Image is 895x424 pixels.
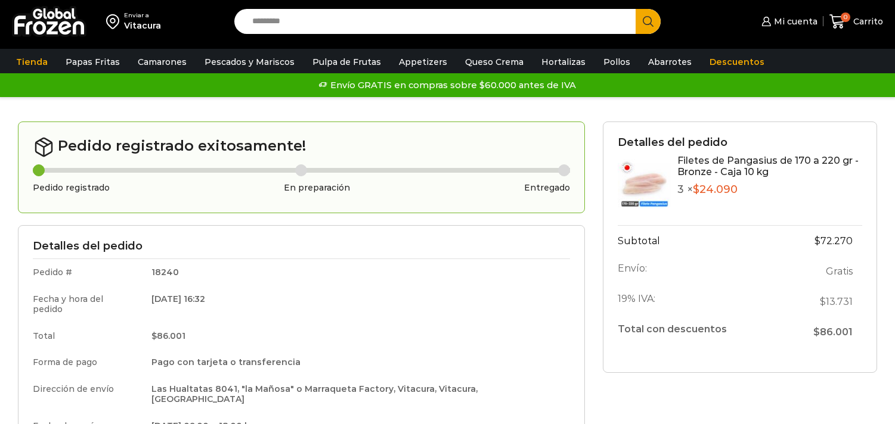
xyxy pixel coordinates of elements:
[618,136,862,149] h3: Detalles del pedido
[393,51,453,73] a: Appetizers
[618,225,781,256] th: Subtotal
[33,349,143,376] td: Forma de pago
[813,326,820,338] span: $
[535,51,591,73] a: Hortalizas
[459,51,529,73] a: Queso Crema
[33,286,143,323] td: Fecha y hora del pedido
[815,235,853,247] bdi: 72.270
[10,51,54,73] a: Tienda
[151,331,157,341] span: $
[124,11,161,20] div: Enviar a
[636,9,661,34] button: Search button
[771,15,817,27] span: Mi cuenta
[813,326,853,338] span: 86.001
[306,51,387,73] a: Pulpa de Frutas
[693,183,738,196] bdi: 24.090
[33,323,143,350] td: Total
[693,183,699,196] span: $
[143,286,570,323] td: [DATE] 16:32
[151,331,185,341] bdi: 86.001
[33,376,143,413] td: Dirección de envío
[199,51,301,73] a: Pescados y Mariscos
[60,51,126,73] a: Papas Fritas
[820,296,826,307] span: $
[677,183,862,197] p: 3 ×
[143,349,570,376] td: Pago con tarjeta o transferencia
[815,235,820,247] span: $
[829,8,883,36] a: 0 Carrito
[124,20,161,32] div: Vitacura
[143,259,570,286] td: 18240
[758,10,817,33] a: Mi cuenta
[618,256,781,286] th: Envío:
[677,155,859,177] a: Filetes de Pangasius de 170 a 220 gr - Bronze - Caja 10 kg
[597,51,636,73] a: Pollos
[704,51,770,73] a: Descuentos
[820,296,853,307] span: 13.731
[33,136,570,158] h2: Pedido registrado exitosamente!
[618,317,781,345] th: Total con descuentos
[33,183,110,193] h3: Pedido registrado
[106,11,124,32] img: address-field-icon.svg
[642,51,698,73] a: Abarrotes
[33,259,143,286] td: Pedido #
[284,183,350,193] h3: En preparación
[33,240,570,253] h3: Detalles del pedido
[143,376,570,413] td: Las Hualtatas 8041, "la Mañosa" o Marraqueta Factory, Vitacura, Vitacura, [GEOGRAPHIC_DATA]
[850,15,883,27] span: Carrito
[841,13,850,22] span: 0
[780,256,862,286] td: Gratis
[618,286,781,317] th: 19% IVA:
[524,183,570,193] h3: Entregado
[132,51,193,73] a: Camarones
